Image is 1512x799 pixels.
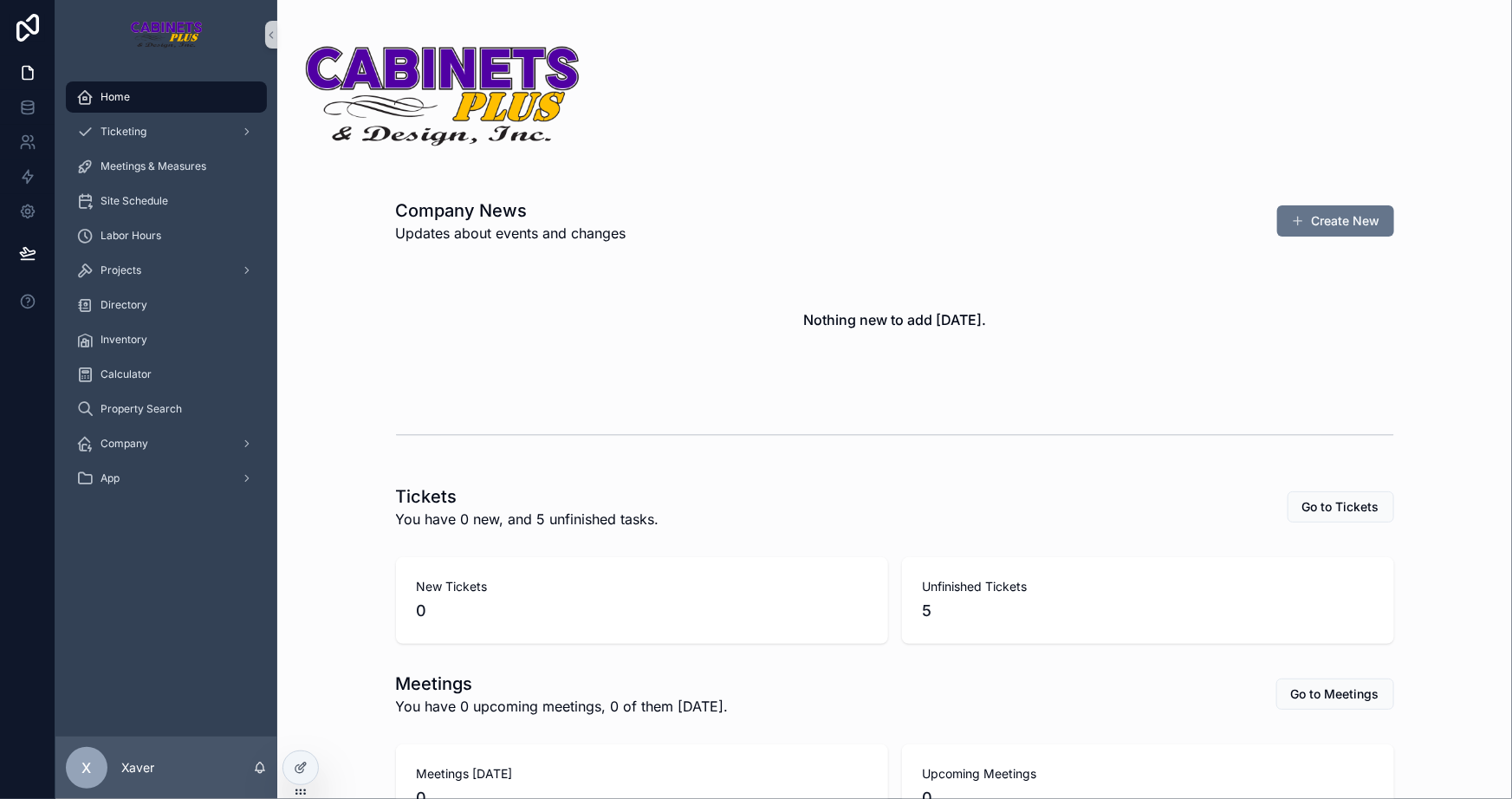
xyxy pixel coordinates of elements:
[417,578,867,595] span: New Tickets
[1277,205,1394,237] button: Create New
[1291,685,1379,703] span: Go to Meetings
[101,437,148,451] span: Company
[803,309,986,330] h2: Nothing new to add [DATE].
[101,229,161,243] span: Labor Hours
[66,255,267,286] a: Projects
[396,672,729,696] h1: Meetings
[66,463,267,494] a: App
[417,599,867,623] span: 0
[66,359,267,390] a: Calculator
[101,471,120,485] span: App
[101,159,206,173] span: Meetings & Measures
[417,765,867,783] span: Meetings [DATE]
[66,428,267,459] a: Company
[101,125,146,139] span: Ticketing
[1302,498,1379,516] span: Go to Tickets
[66,220,267,251] a: Labor Hours
[1288,491,1394,523] button: Go to Tickets
[66,393,267,425] a: Property Search
[1276,679,1394,710] button: Go to Meetings
[923,578,1373,595] span: Unfinished Tickets
[101,402,182,416] span: Property Search
[923,765,1373,783] span: Upcoming Meetings
[66,81,267,113] a: Home
[55,69,277,516] div: scrollable content
[66,116,267,147] a: Ticketing
[396,696,729,717] span: You have 0 upcoming meetings, 0 of them [DATE].
[396,198,626,223] h1: Company News
[66,151,267,182] a: Meetings & Measures
[101,194,168,208] span: Site Schedule
[396,484,659,509] h1: Tickets
[302,42,582,150] img: 20164-Cabinets-Plus-Logo---Transparent---Small-Border.png
[130,21,204,49] img: App logo
[101,298,147,312] span: Directory
[66,324,267,355] a: Inventory
[121,759,154,776] p: Xaver
[101,333,147,347] span: Inventory
[101,90,130,104] span: Home
[82,757,92,778] span: X
[66,185,267,217] a: Site Schedule
[101,367,152,381] span: Calculator
[396,509,659,529] span: You have 0 new, and 5 unfinished tasks.
[923,599,1373,623] span: 5
[66,289,267,321] a: Directory
[101,263,141,277] span: Projects
[396,223,626,244] span: Updates about events and changes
